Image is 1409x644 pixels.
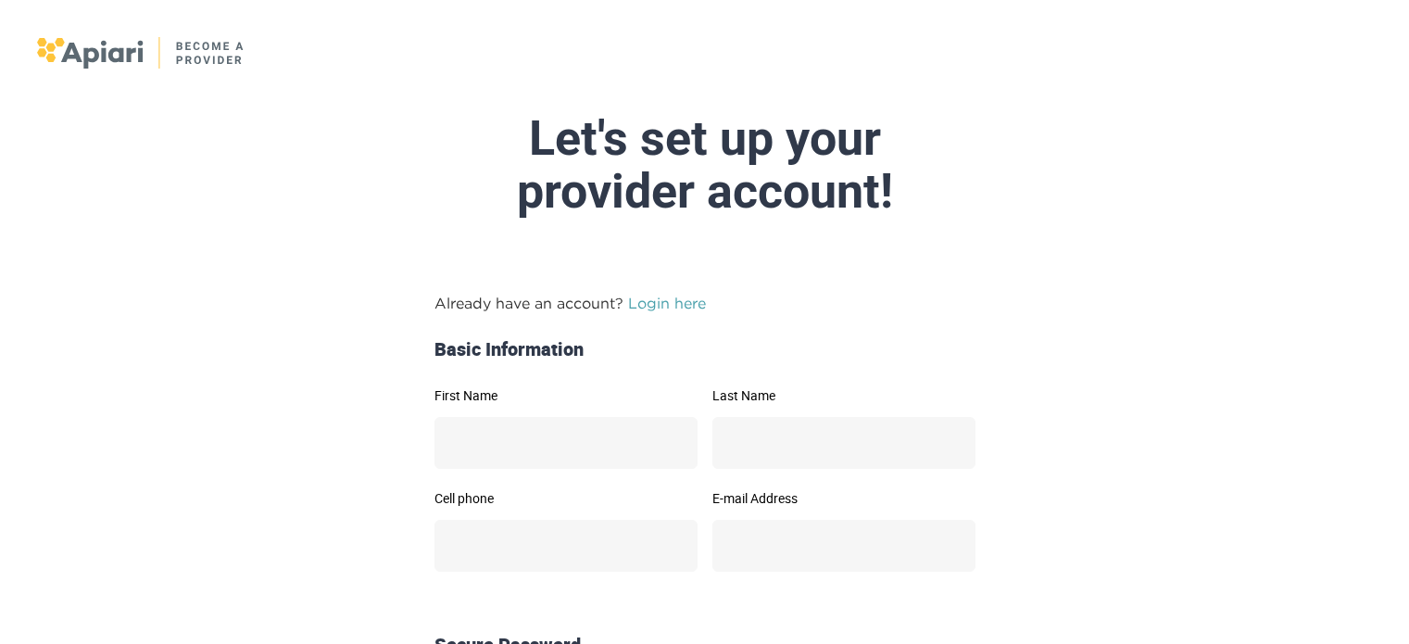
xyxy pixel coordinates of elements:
label: First Name [434,389,698,402]
a: Login here [628,295,706,311]
label: Last Name [712,389,975,402]
img: logo [37,37,245,69]
label: Cell phone [434,492,698,505]
div: Let's set up your provider account! [268,112,1142,218]
p: Already have an account? [434,292,975,314]
div: Basic Information [427,336,983,363]
label: E-mail Address [712,492,975,505]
